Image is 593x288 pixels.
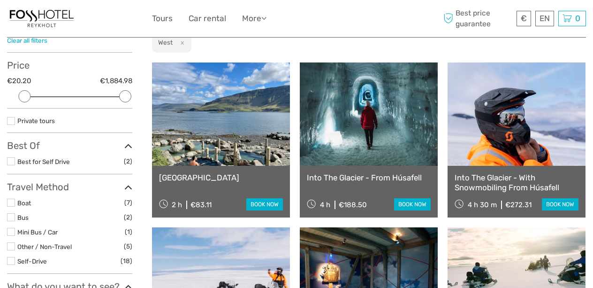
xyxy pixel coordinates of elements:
[17,158,70,165] a: Best for Self Drive
[7,181,132,193] h3: Travel Method
[394,198,431,210] a: book now
[505,201,532,209] div: €272.31
[468,201,497,209] span: 4 h 30 m
[17,243,72,250] a: Other / Non-Travel
[13,16,106,24] p: We're away right now. Please check back later!
[17,228,58,236] a: Mini Bus / Car
[172,201,182,209] span: 2 h
[320,201,330,209] span: 4 h
[124,212,132,223] span: (2)
[17,199,31,207] a: Boat
[307,173,431,182] a: Into The Glacier - From Húsafell
[574,14,582,23] span: 0
[159,173,283,182] a: [GEOGRAPHIC_DATA]
[17,214,29,221] a: Bus
[121,256,132,266] span: (18)
[246,198,283,210] a: book now
[124,156,132,167] span: (2)
[100,76,132,86] label: €1,884.98
[174,38,187,47] button: x
[535,11,554,26] div: EN
[242,12,266,25] a: More
[542,198,578,210] a: book now
[17,117,55,125] a: Private tours
[124,197,132,208] span: (7)
[17,257,47,265] a: Self-Drive
[7,60,132,71] h3: Price
[108,15,119,26] button: Open LiveChat chat widget
[158,39,173,46] h2: West
[124,241,132,252] span: (5)
[441,8,515,29] span: Best price guarantee
[339,201,367,209] div: €188.50
[7,7,76,30] img: 1325-d350bf88-f202-48e6-ba09-5fbd552f958d_logo_small.jpg
[7,76,31,86] label: €20.20
[125,226,132,237] span: (1)
[7,140,132,151] h3: Best Of
[521,14,527,23] span: €
[455,173,578,192] a: Into The Glacier - With Snowmobiling From Húsafell
[152,12,173,25] a: Tours
[190,201,212,209] div: €83.11
[189,12,226,25] a: Car rental
[7,37,47,44] a: Clear all filters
